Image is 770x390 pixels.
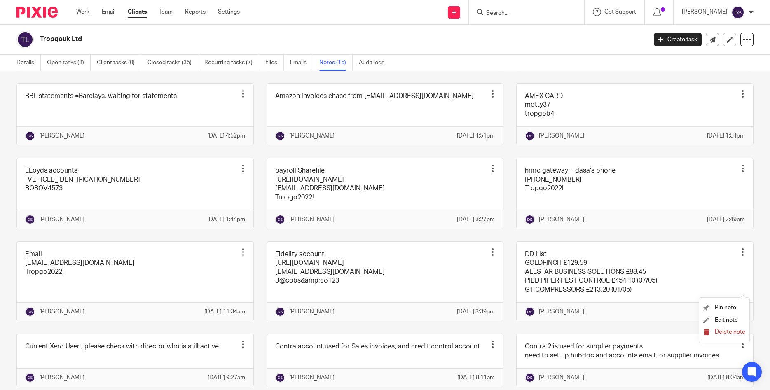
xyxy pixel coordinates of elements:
a: Client tasks (0) [97,55,141,71]
a: Clients [128,8,147,16]
img: svg%3E [25,131,35,141]
a: Email [102,8,115,16]
p: [DATE] 4:51pm [457,132,495,140]
img: svg%3E [275,215,285,224]
img: svg%3E [525,131,535,141]
a: Reports [185,8,206,16]
p: [PERSON_NAME] [39,132,84,140]
a: Recurring tasks (7) [204,55,259,71]
p: [PERSON_NAME] [539,215,584,224]
img: svg%3E [525,307,535,317]
a: Notes (15) [319,55,353,71]
p: [PERSON_NAME] [289,132,335,140]
p: [DATE] 3:27pm [457,215,495,224]
img: svg%3E [275,307,285,317]
a: Closed tasks (35) [147,55,198,71]
img: svg%3E [525,215,535,224]
a: Settings [218,8,240,16]
p: [DATE] 2:49pm [707,215,745,224]
img: svg%3E [525,373,535,383]
a: Files [265,55,284,71]
span: Edit note [715,317,738,323]
img: svg%3E [25,373,35,383]
span: Delete note [715,329,745,335]
a: Team [159,8,173,16]
p: [DATE] 8:04am [707,374,745,382]
button: Delete note [703,329,745,336]
a: Pin note [703,305,736,311]
p: [DATE] 8:11am [457,374,495,382]
p: [PERSON_NAME] [289,215,335,224]
p: [PERSON_NAME] [539,374,584,382]
img: svg%3E [25,215,35,224]
p: [DATE] 3:39pm [457,308,495,316]
p: [PERSON_NAME] [539,132,584,140]
p: [DATE] 1:54pm [707,132,745,140]
a: Details [16,55,41,71]
img: svg%3E [275,131,285,141]
p: [PERSON_NAME] [39,215,84,224]
img: svg%3E [16,31,34,48]
a: Emails [290,55,313,71]
p: [DATE] 9:27am [208,374,245,382]
a: Audit logs [359,55,391,71]
img: svg%3E [275,373,285,383]
p: [DATE] 1:44pm [207,215,245,224]
p: [PERSON_NAME] [682,8,727,16]
input: Search [485,10,559,17]
img: svg%3E [25,307,35,317]
a: Edit note [703,317,738,323]
img: svg%3E [731,6,744,19]
p: [DATE] 11:34am [204,308,245,316]
p: [PERSON_NAME] [39,308,84,316]
p: [PERSON_NAME] [289,308,335,316]
span: Get Support [604,9,636,15]
a: Work [76,8,89,16]
h2: Tropgouk Ltd [40,35,521,44]
span: Pin note [715,305,736,311]
img: Pixie [16,7,58,18]
p: [PERSON_NAME] [39,374,84,382]
p: [PERSON_NAME] [289,374,335,382]
p: [PERSON_NAME] [539,308,584,316]
p: [DATE] 4:52pm [207,132,245,140]
a: Create task [654,33,702,46]
a: Open tasks (3) [47,55,91,71]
